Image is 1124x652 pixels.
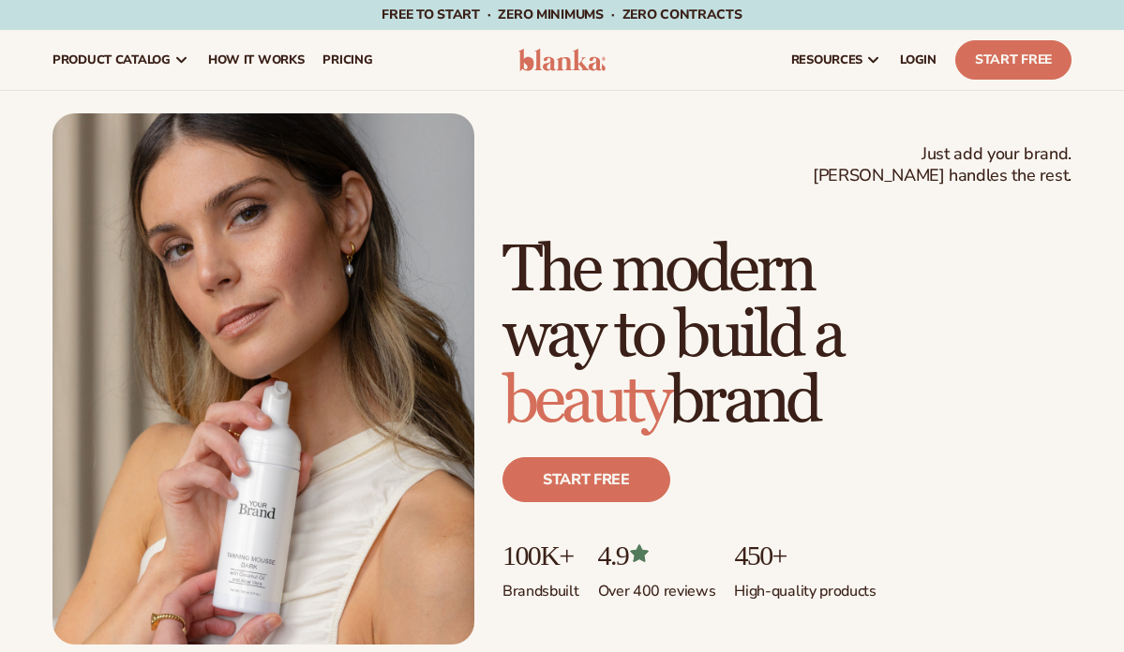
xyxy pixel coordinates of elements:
[598,570,716,601] p: Over 400 reviews
[313,30,382,90] a: pricing
[502,540,579,570] p: 100K+
[502,457,670,502] a: Start free
[782,30,891,90] a: resources
[52,113,474,645] img: Female holding tanning mousse.
[734,540,876,570] p: 450+
[734,570,876,601] p: High-quality products
[382,6,742,23] span: Free to start · ZERO minimums · ZERO contracts
[891,30,946,90] a: LOGIN
[502,570,579,601] p: Brands built
[502,362,668,441] span: beauty
[598,540,716,570] p: 4.9
[813,143,1072,187] span: Just add your brand. [PERSON_NAME] handles the rest.
[791,52,862,67] span: resources
[208,52,305,67] span: How It Works
[199,30,314,90] a: How It Works
[955,40,1072,80] a: Start Free
[900,52,937,67] span: LOGIN
[322,52,372,67] span: pricing
[502,238,1072,435] h1: The modern way to build a brand
[52,52,171,67] span: product catalog
[43,30,199,90] a: product catalog
[518,49,607,71] img: logo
